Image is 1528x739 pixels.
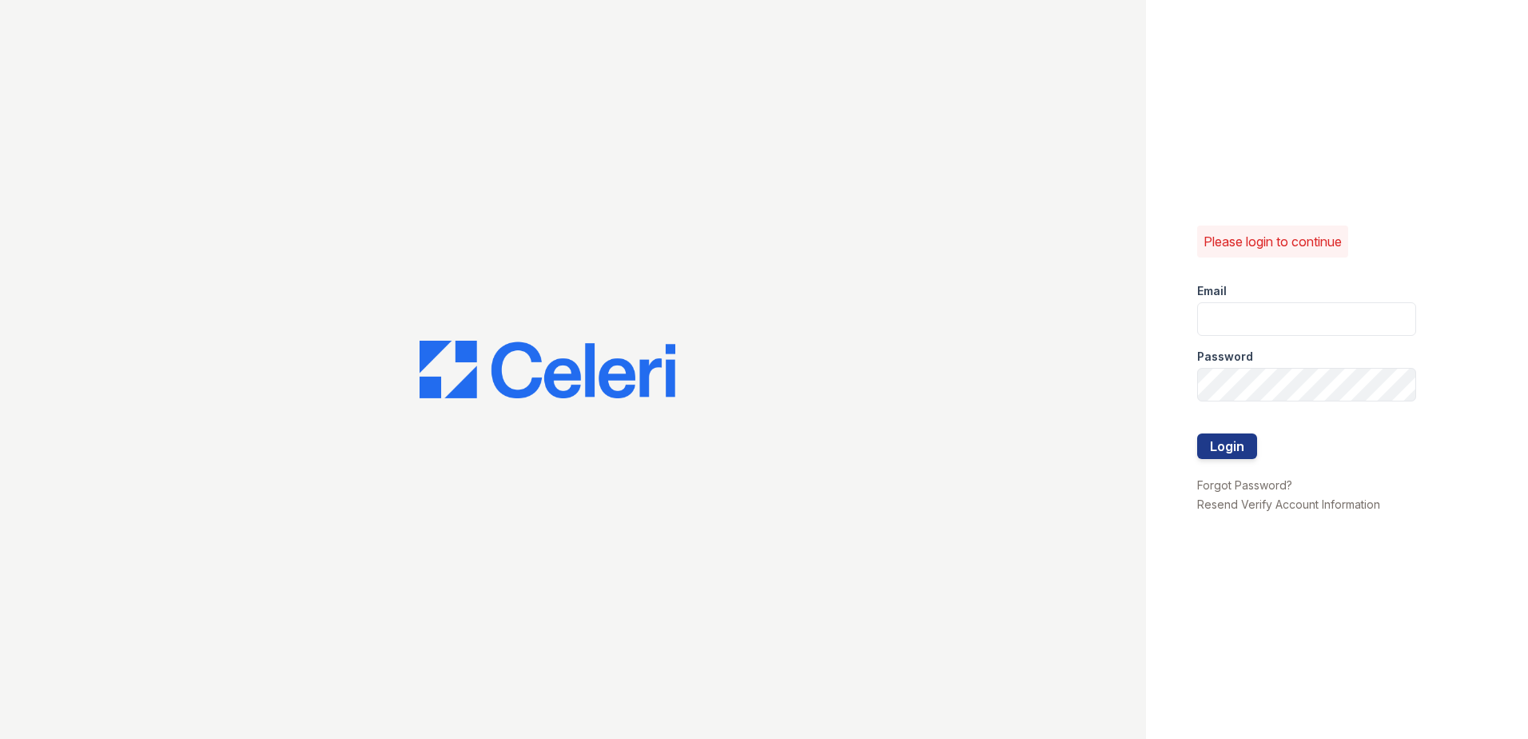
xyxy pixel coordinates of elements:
label: Email [1197,283,1227,299]
p: Please login to continue [1204,232,1342,251]
a: Forgot Password? [1197,478,1292,492]
label: Password [1197,349,1253,365]
img: CE_Logo_Blue-a8612792a0a2168367f1c8372b55b34899dd931a85d93a1a3d3e32e68fde9ad4.png [420,341,675,398]
button: Login [1197,433,1257,459]
a: Resend Verify Account Information [1197,497,1380,511]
